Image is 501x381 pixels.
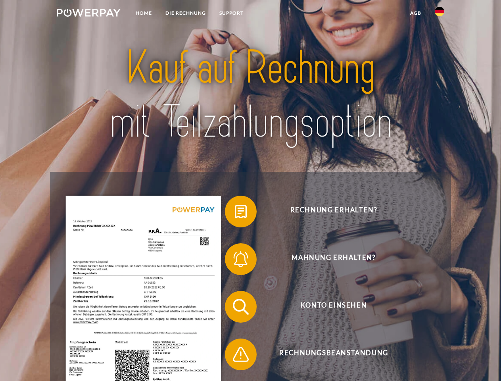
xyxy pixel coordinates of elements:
span: Rechnung erhalten? [236,196,431,227]
a: Home [129,6,159,20]
button: Rechnung erhalten? [225,196,431,227]
button: Rechnungsbeanstandung [225,339,431,370]
a: SUPPORT [213,6,250,20]
span: Konto einsehen [236,291,431,323]
a: agb [403,6,428,20]
span: Mahnung erhalten? [236,243,431,275]
span: Rechnungsbeanstandung [236,339,431,370]
img: title-powerpay_de.svg [76,38,425,152]
button: Mahnung erhalten? [225,243,431,275]
img: logo-powerpay-white.svg [57,9,121,17]
img: de [435,7,444,16]
img: qb_search.svg [231,297,251,317]
img: qb_warning.svg [231,344,251,364]
a: DIE RECHNUNG [159,6,213,20]
img: qb_bill.svg [231,202,251,221]
button: Konto einsehen [225,291,431,323]
img: qb_bell.svg [231,249,251,269]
